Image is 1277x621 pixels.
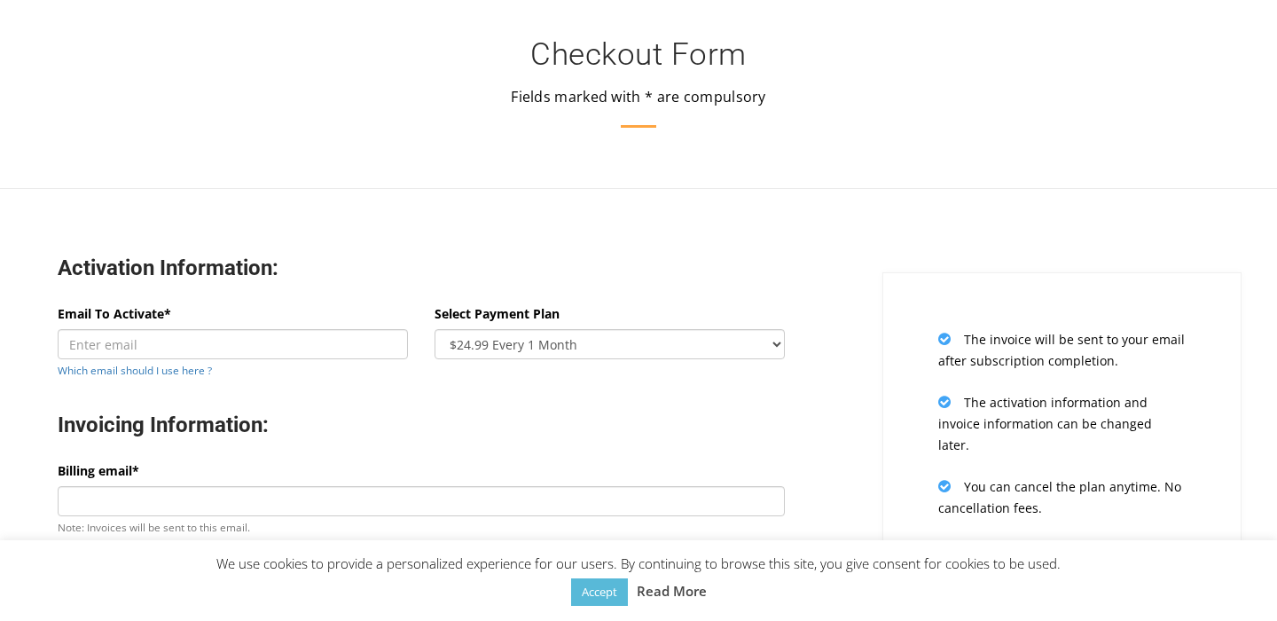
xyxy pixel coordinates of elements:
[938,391,1186,456] p: The activation information and invoice information can be changed later.
[58,460,139,482] label: Billing email*
[58,363,212,377] a: Which email should I use here ?
[58,520,250,534] small: Note: Invoices will be sent to this email.
[938,476,1186,519] p: You can cancel the plan anytime. No cancellation fees.
[571,578,628,606] a: Accept
[435,303,560,325] label: Select Payment Plan
[58,329,408,359] input: Enter email
[1188,536,1277,621] iframe: Chat Widget
[58,255,785,282] h3: Activation Information:
[637,580,707,601] a: Read More
[938,538,1186,582] p: Payment will only be made after trial period ends.
[58,303,171,325] label: Email To Activate*
[58,412,785,439] h3: Invoicing Information:
[938,328,1186,372] p: The invoice will be sent to your email after subscription completion.
[216,554,1061,600] span: We use cookies to provide a personalized experience for our users. By continuing to browse this s...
